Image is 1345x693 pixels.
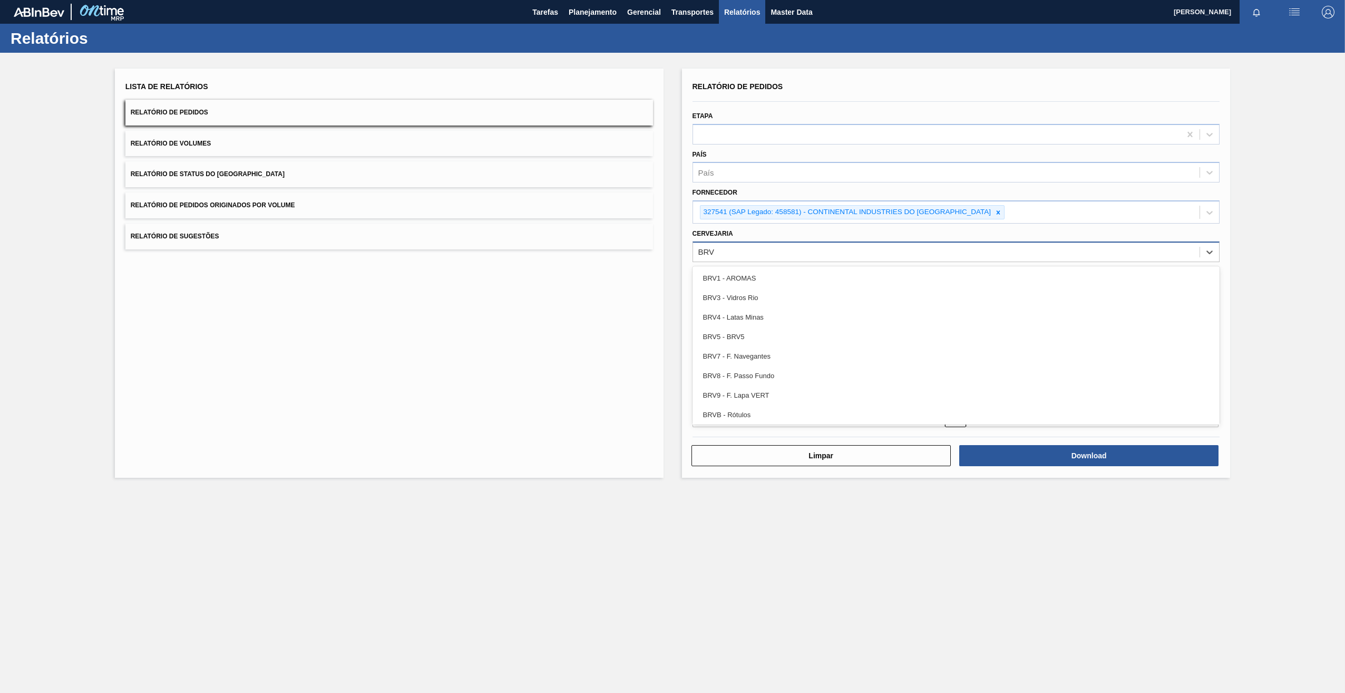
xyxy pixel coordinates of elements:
[693,288,1220,307] div: BRV3 - Vidros Rio
[14,7,64,17] img: TNhmsLtSVTkK8tSr43FrP2fwEKptu5GPRR3wAAAABJRU5ErkJggg==
[693,151,707,158] label: País
[131,201,295,209] span: Relatório de Pedidos Originados por Volume
[693,189,737,196] label: Fornecedor
[11,32,198,44] h1: Relatórios
[1322,6,1334,18] img: Logout
[693,386,1220,405] div: BRV9 - F. Lapa VERT
[125,161,653,187] button: Relatório de Status do [GEOGRAPHIC_DATA]
[691,445,951,466] button: Limpar
[724,6,760,18] span: Relatórios
[693,82,783,91] span: Relatório de Pedidos
[693,346,1220,366] div: BRV7 - F. Navegantes
[627,6,661,18] span: Gerencial
[771,6,812,18] span: Master Data
[693,112,713,120] label: Etapa
[959,445,1219,466] button: Download
[125,192,653,218] button: Relatório de Pedidos Originados por Volume
[131,140,211,147] span: Relatório de Volumes
[125,82,208,91] span: Lista de Relatórios
[1288,6,1301,18] img: userActions
[693,307,1220,327] div: BRV4 - Latas Minas
[693,327,1220,346] div: BRV5 - BRV5
[698,168,714,177] div: País
[1240,5,1273,20] button: Notificações
[532,6,558,18] span: Tarefas
[693,230,733,237] label: Cervejaria
[125,224,653,249] button: Relatório de Sugestões
[569,6,617,18] span: Planejamento
[131,233,219,240] span: Relatório de Sugestões
[125,131,653,157] button: Relatório de Volumes
[131,109,208,116] span: Relatório de Pedidos
[671,6,714,18] span: Transportes
[125,100,653,126] button: Relatório de Pedidos
[693,366,1220,386] div: BRV8 - F. Passo Fundo
[700,206,992,219] div: 327541 (SAP Legado: 458581) - CONTINENTAL INDUSTRIES DO [GEOGRAPHIC_DATA]
[693,268,1220,288] div: BRV1 - AROMAS
[693,405,1220,425] div: BRVB - Rótulos
[131,170,285,178] span: Relatório de Status do [GEOGRAPHIC_DATA]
